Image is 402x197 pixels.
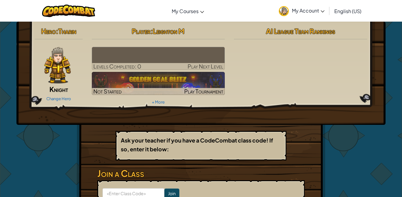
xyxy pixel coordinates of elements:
[58,27,76,35] span: Tharin
[56,27,58,35] span: :
[93,63,141,70] span: Levels Completed: 0
[42,5,95,17] img: CodeCombat logo
[44,47,71,83] img: knight-pose.png
[276,1,328,20] a: My Account
[331,3,364,19] a: English (US)
[97,167,305,180] h3: Join a Class
[41,27,56,35] span: Hero
[334,8,361,14] span: English (US)
[153,27,185,35] span: Leighton M
[169,3,207,19] a: My Courses
[46,96,71,101] a: Change Hero
[121,137,273,153] b: Ask your teacher if you have a CodeCombat class code! If so, enter it below:
[93,88,122,95] span: Not Started
[279,6,289,16] img: avatar
[292,7,325,14] span: My Account
[152,100,165,104] a: + More
[92,72,225,95] a: Not StartedPlay Tournament
[49,85,68,93] span: Knight
[188,63,223,70] span: Play Next Level
[172,8,199,14] span: My Courses
[184,88,223,95] span: Play Tournament
[132,27,150,35] span: Player
[266,27,335,35] span: AI League Team Rankings
[92,47,225,70] a: Play Next Level
[92,72,225,95] img: Golden Goal
[150,27,153,35] span: :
